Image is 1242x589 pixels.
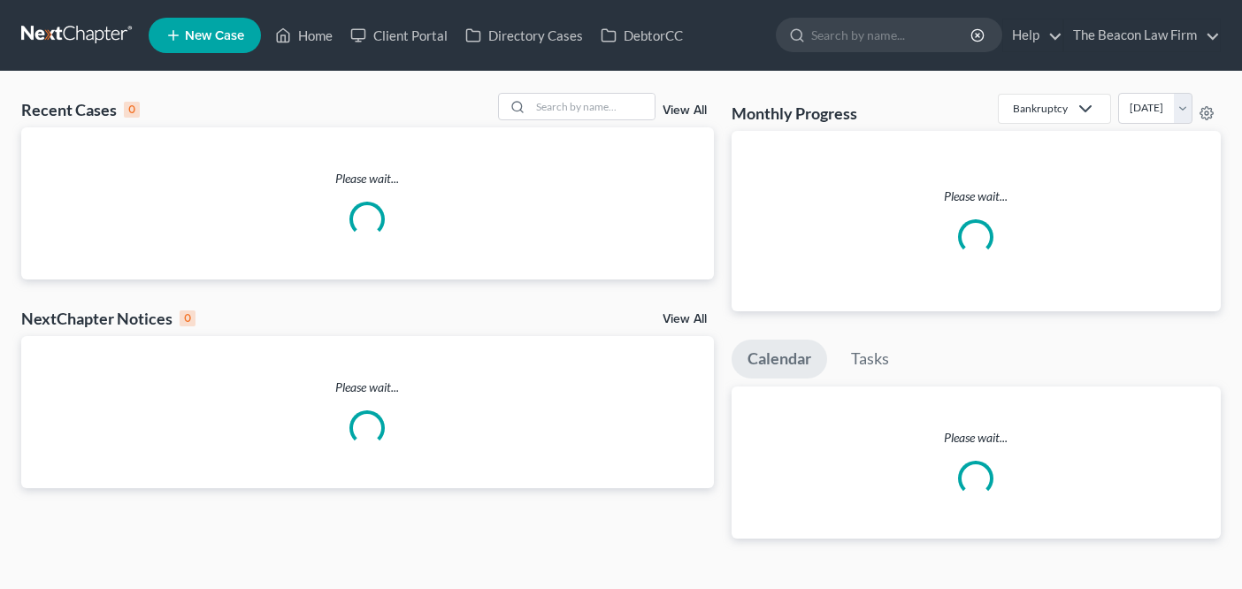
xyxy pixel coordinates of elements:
[663,313,707,325] a: View All
[180,310,195,326] div: 0
[21,99,140,120] div: Recent Cases
[746,187,1207,205] p: Please wait...
[1013,101,1068,116] div: Bankruptcy
[124,102,140,118] div: 0
[1003,19,1062,51] a: Help
[811,19,973,51] input: Search by name...
[732,103,857,124] h3: Monthly Progress
[592,19,692,51] a: DebtorCC
[456,19,592,51] a: Directory Cases
[266,19,341,51] a: Home
[21,308,195,329] div: NextChapter Notices
[21,379,714,396] p: Please wait...
[663,104,707,117] a: View All
[185,29,244,42] span: New Case
[21,170,714,187] p: Please wait...
[531,94,655,119] input: Search by name...
[835,340,905,379] a: Tasks
[1064,19,1220,51] a: The Beacon Law Firm
[341,19,456,51] a: Client Portal
[732,340,827,379] a: Calendar
[732,429,1221,447] p: Please wait...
